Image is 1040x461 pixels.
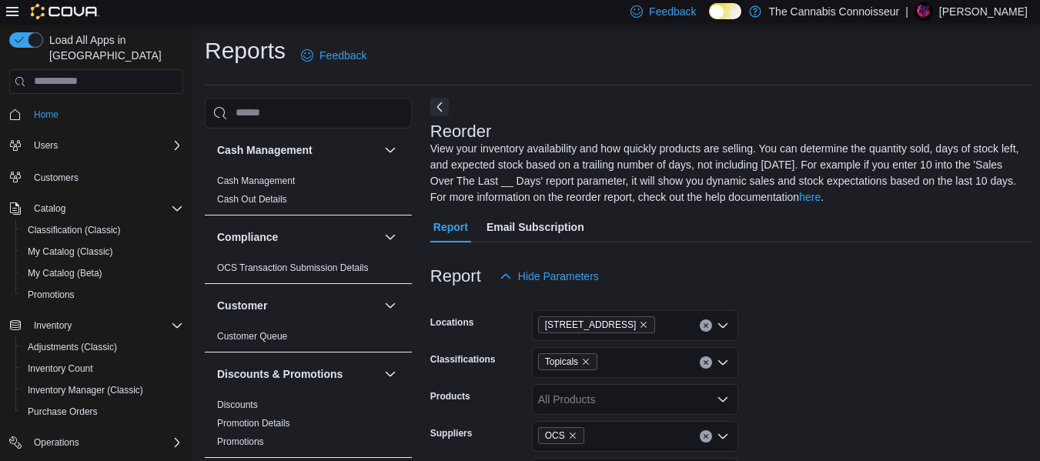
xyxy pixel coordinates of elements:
span: Customer Queue [217,330,287,342]
button: Users [3,135,189,156]
h3: Reorder [430,122,491,141]
span: Customers [34,172,79,184]
span: Adjustments (Classic) [28,341,117,353]
a: Promotions [22,286,81,304]
span: Operations [34,436,79,449]
span: Catalog [28,199,183,218]
span: Dark Mode [709,19,710,20]
a: Customers [28,169,85,187]
button: Remove 2-1874 Scugog Street from selection in this group [639,320,648,329]
h1: Reports [205,35,286,66]
span: Promotion Details [217,417,290,429]
button: Compliance [217,229,378,245]
span: Cash Management [217,175,295,187]
span: Topicals [545,354,578,369]
button: Customers [3,165,189,188]
span: Operations [28,433,183,452]
button: My Catalog (Beta) [15,262,189,284]
a: Customer Queue [217,331,287,342]
span: My Catalog (Beta) [22,264,183,282]
span: Promotions [28,289,75,301]
span: Users [28,136,183,155]
a: Classification (Classic) [22,221,127,239]
span: Inventory Manager (Classic) [28,384,143,396]
p: | [905,2,908,21]
span: Feedback [319,48,366,63]
button: Open list of options [717,356,729,369]
span: Home [28,105,183,124]
button: Inventory Manager (Classic) [15,379,189,401]
span: Classification (Classic) [22,221,183,239]
span: Discounts [217,399,258,411]
span: Promotions [22,286,183,304]
button: Home [3,103,189,125]
span: Feedback [649,4,696,19]
span: Customers [28,167,183,186]
span: Users [34,139,58,152]
button: Open list of options [717,393,729,406]
span: Email Subscription [487,212,584,242]
button: Catalog [3,198,189,219]
button: Clear input [700,319,712,332]
a: Feedback [295,40,373,71]
div: View your inventory availability and how quickly products are selling. You can determine the quan... [430,141,1025,205]
button: Compliance [381,228,400,246]
button: Customer [217,298,378,313]
button: Hide Parameters [493,261,605,292]
div: Discounts & Promotions [205,396,412,457]
span: Home [34,109,59,121]
a: My Catalog (Classic) [22,242,119,261]
button: Clear input [700,356,712,369]
button: Clear input [700,430,712,443]
h3: Compliance [217,229,278,245]
label: Classifications [430,353,496,366]
span: Adjustments (Classic) [22,338,183,356]
span: OCS [538,427,584,444]
span: My Catalog (Classic) [28,246,113,258]
span: OCS [545,428,565,443]
button: My Catalog (Classic) [15,241,189,262]
button: Discounts & Promotions [381,365,400,383]
div: Compliance [205,259,412,283]
h3: Cash Management [217,142,313,158]
button: Inventory [28,316,78,335]
a: Adjustments (Classic) [22,338,123,356]
label: Locations [430,316,474,329]
a: Discounts [217,399,258,410]
button: Open list of options [717,319,729,332]
button: Remove Topicals from selection in this group [581,357,590,366]
button: Operations [3,432,189,453]
span: Report [433,212,468,242]
a: Home [28,105,65,124]
button: Remove OCS from selection in this group [568,431,577,440]
span: Inventory Count [28,362,93,375]
div: Tim Van Hoof [915,2,933,21]
img: Cova [31,4,99,19]
a: Inventory Count [22,359,99,378]
span: Purchase Orders [28,406,98,418]
span: [STREET_ADDRESS] [545,317,637,332]
a: Promotions [217,436,264,447]
span: Catalog [34,202,65,215]
span: Promotions [217,436,264,448]
a: Cash Out Details [217,194,287,205]
p: The Cannabis Connoisseur [769,2,900,21]
span: 2-1874 Scugog Street [538,316,656,333]
a: My Catalog (Beta) [22,264,109,282]
h3: Report [430,267,481,286]
button: Open list of options [717,430,729,443]
p: [PERSON_NAME] [939,2,1028,21]
span: OCS Transaction Submission Details [217,262,369,274]
span: Cash Out Details [217,193,287,205]
button: Customer [381,296,400,315]
span: Inventory Count [22,359,183,378]
div: Customer [205,327,412,352]
span: My Catalog (Beta) [28,267,102,279]
a: Inventory Manager (Classic) [22,381,149,399]
span: Topicals [538,353,597,370]
h3: Discounts & Promotions [217,366,343,382]
button: Classification (Classic) [15,219,189,241]
a: Purchase Orders [22,403,104,421]
span: Inventory [28,316,183,335]
a: OCS Transaction Submission Details [217,262,369,273]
